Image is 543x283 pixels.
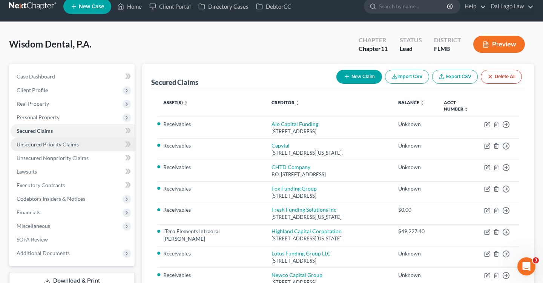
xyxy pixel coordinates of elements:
a: Case Dashboard [11,70,135,83]
a: Fresh Funding Solutions Inc [271,206,336,213]
i: unfold_more [295,101,300,105]
div: Unknown [398,163,432,171]
span: Miscellaneous [17,223,50,229]
button: Delete All [481,70,522,84]
div: Unknown [398,120,432,128]
button: New Claim [336,70,382,84]
li: Receivables [163,206,259,214]
span: Executory Contracts [17,182,65,188]
span: SOFA Review [17,236,48,243]
span: Real Property [17,100,49,107]
a: Export CSV [432,70,478,84]
i: unfold_more [184,101,188,105]
span: Additional Documents [17,250,70,256]
div: Unknown [398,250,432,257]
a: Unsecured Nonpriority Claims [11,151,135,165]
a: Highland Capital Corporation [271,228,342,234]
a: Alo Capital Funding [271,121,318,127]
a: Newco Capital Group [271,272,322,278]
li: Receivables [163,271,259,279]
i: unfold_more [464,107,469,112]
span: Client Profile [17,87,48,93]
a: Lawsuits [11,165,135,178]
span: New Case [79,4,104,9]
div: District [434,36,461,45]
div: Secured Claims [151,78,198,87]
a: Unsecured Priority Claims [11,138,135,151]
div: Status [400,36,422,45]
button: Preview [473,36,525,53]
div: $49,227.40 [398,228,432,235]
a: Creditor unfold_more [271,100,300,105]
li: Receivables [163,185,259,192]
span: 11 [381,45,388,52]
button: Import CSV [385,70,429,84]
span: Financials [17,209,40,215]
li: Receivables [163,120,259,128]
span: Unsecured Priority Claims [17,141,79,148]
div: Chapter [359,36,388,45]
div: $0.00 [398,206,432,214]
a: Balance unfold_more [398,100,425,105]
a: Asset(s) unfold_more [163,100,188,105]
li: Receivables [163,142,259,149]
span: Secured Claims [17,128,53,134]
div: Unknown [398,185,432,192]
a: Lotus Funding Group LLC [271,250,331,257]
div: Unknown [398,142,432,149]
a: Fox Funding Group [271,185,317,192]
div: [STREET_ADDRESS][US_STATE], [271,149,386,157]
div: Chapter [359,45,388,53]
div: [STREET_ADDRESS] [271,128,386,135]
a: Executory Contracts [11,178,135,192]
div: FLMB [434,45,461,53]
span: Unsecured Nonpriority Claims [17,155,89,161]
li: Receivables [163,250,259,257]
div: Unknown [398,271,432,279]
a: Acct Number unfold_more [444,100,469,112]
a: Capytal [271,142,290,149]
div: [STREET_ADDRESS] [271,192,386,200]
div: [STREET_ADDRESS][US_STATE] [271,235,386,242]
span: 3 [533,257,539,263]
span: Lawsuits [17,168,37,175]
div: P.O. [STREET_ADDRESS] [271,171,386,178]
a: Secured Claims [11,124,135,138]
span: Case Dashboard [17,73,55,80]
span: Wisdom Dental, P.A. [9,38,91,49]
div: [STREET_ADDRESS][US_STATE] [271,214,386,221]
a: CHTD Company [271,164,310,170]
div: [STREET_ADDRESS] [271,257,386,265]
iframe: Intercom live chat [517,257,535,275]
a: SOFA Review [11,233,135,246]
span: Codebtors Insiders & Notices [17,195,85,202]
span: Personal Property [17,114,60,120]
li: Receivables [163,163,259,171]
i: unfold_more [420,101,425,105]
div: Lead [400,45,422,53]
li: iTero Elements Intraoral [PERSON_NAME] [163,228,259,243]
